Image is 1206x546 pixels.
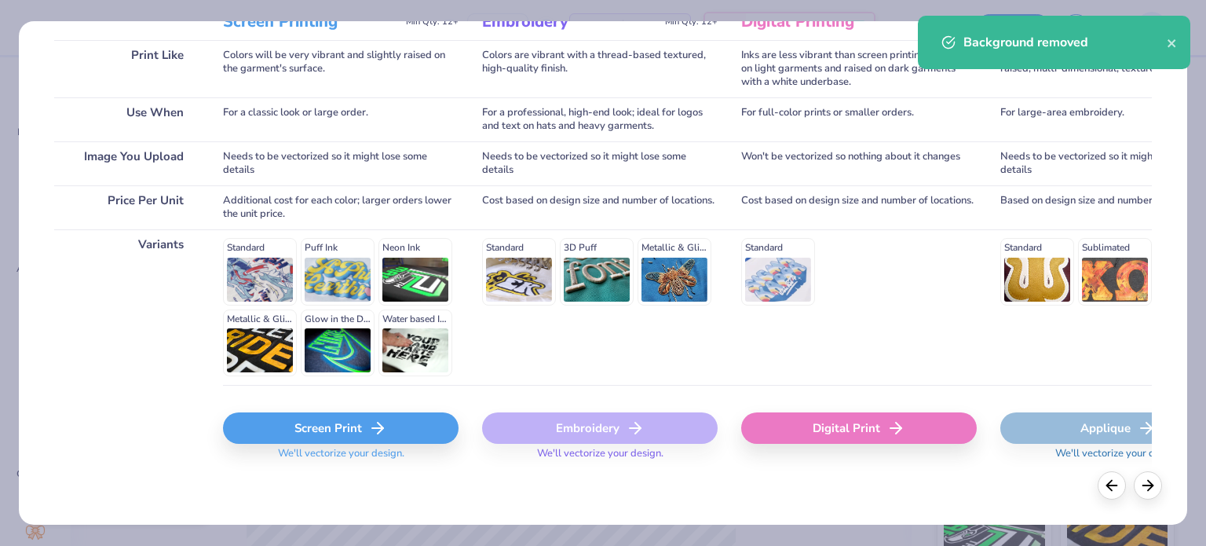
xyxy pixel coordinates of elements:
[223,12,400,32] h3: Screen Printing
[482,412,718,444] div: Embroidery
[54,185,199,229] div: Price Per Unit
[223,40,459,97] div: Colors will be very vibrant and slightly raised on the garment's surface.
[482,97,718,141] div: For a professional, high-end look; ideal for logos and text on hats and heavy garments.
[482,141,718,185] div: Needs to be vectorized so it might lose some details
[741,412,977,444] div: Digital Print
[665,16,718,27] span: Min Qty: 12+
[223,185,459,229] div: Additional cost for each color; larger orders lower the unit price.
[741,40,977,97] div: Inks are less vibrant than screen printing; smooth on light garments and raised on dark garments ...
[54,40,199,97] div: Print Like
[963,33,1167,52] div: Background removed
[741,97,977,141] div: For full-color prints or smaller orders.
[54,229,199,385] div: Variants
[223,97,459,141] div: For a classic look or large order.
[482,12,659,32] h3: Embroidery
[482,40,718,97] div: Colors are vibrant with a thread-based textured, high-quality finish.
[54,141,199,185] div: Image You Upload
[54,97,199,141] div: Use When
[406,16,459,27] span: Min Qty: 12+
[482,185,718,229] div: Cost based on design size and number of locations.
[741,141,977,185] div: Won't be vectorized so nothing about it changes
[741,185,977,229] div: Cost based on design size and number of locations.
[272,447,411,470] span: We'll vectorize your design.
[531,447,670,470] span: We'll vectorize your design.
[1167,33,1178,52] button: close
[1049,447,1188,470] span: We'll vectorize your design.
[223,412,459,444] div: Screen Print
[223,141,459,185] div: Needs to be vectorized so it might lose some details
[741,12,918,32] h3: Digital Printing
